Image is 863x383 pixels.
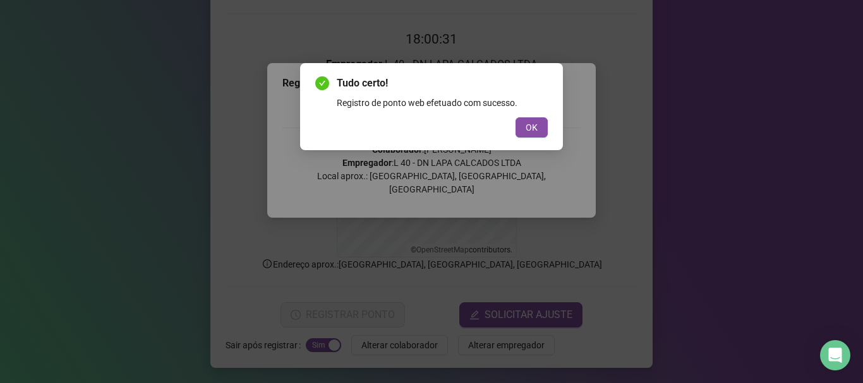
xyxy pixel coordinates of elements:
[516,117,548,138] button: OK
[315,76,329,90] span: check-circle
[337,76,548,91] span: Tudo certo!
[526,121,538,134] span: OK
[820,340,850,370] div: Open Intercom Messenger
[337,96,548,110] div: Registro de ponto web efetuado com sucesso.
